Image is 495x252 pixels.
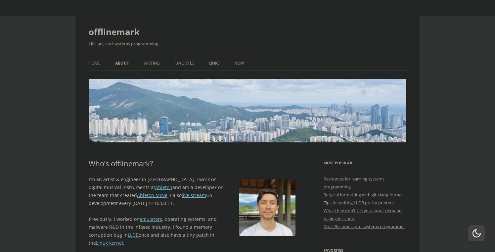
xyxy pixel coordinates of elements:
[137,192,167,198] a: Ableton Move
[89,159,295,168] h1: Who’s offlinemark?
[115,56,129,71] a: About
[89,215,295,247] p: Previously, I worked on , operating systems, and malware R&D in the infosec industry. I found a m...
[144,56,160,71] a: Writing
[324,208,402,222] a: What they don't tell you about demand paging in school
[324,192,403,198] a: Surgical formatting with git-clang-format
[89,40,406,48] h2: Life, art, and systems programming
[89,176,295,207] p: I’m an artist & engineer in [GEOGRAPHIC_DATA]. I work on digital musical instruments at and am a ...
[324,176,384,190] a: Resources for learning systems programming
[324,200,394,206] a: Tips for writing LLDB pretty printers
[89,56,101,71] a: Home
[174,56,195,71] a: Favorites
[234,56,244,71] a: Now
[182,192,206,198] a: live stream
[89,24,140,40] a: offlinemark
[96,240,123,246] a: Linux kernel
[324,224,405,229] a: Goal: Become a pro systems programmer
[155,184,172,190] a: Ableton
[140,216,162,222] a: emulators
[209,56,220,71] a: Links
[128,232,139,238] a: LLDB
[89,79,406,142] img: offlinemark
[324,159,406,167] h3: Most Popular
